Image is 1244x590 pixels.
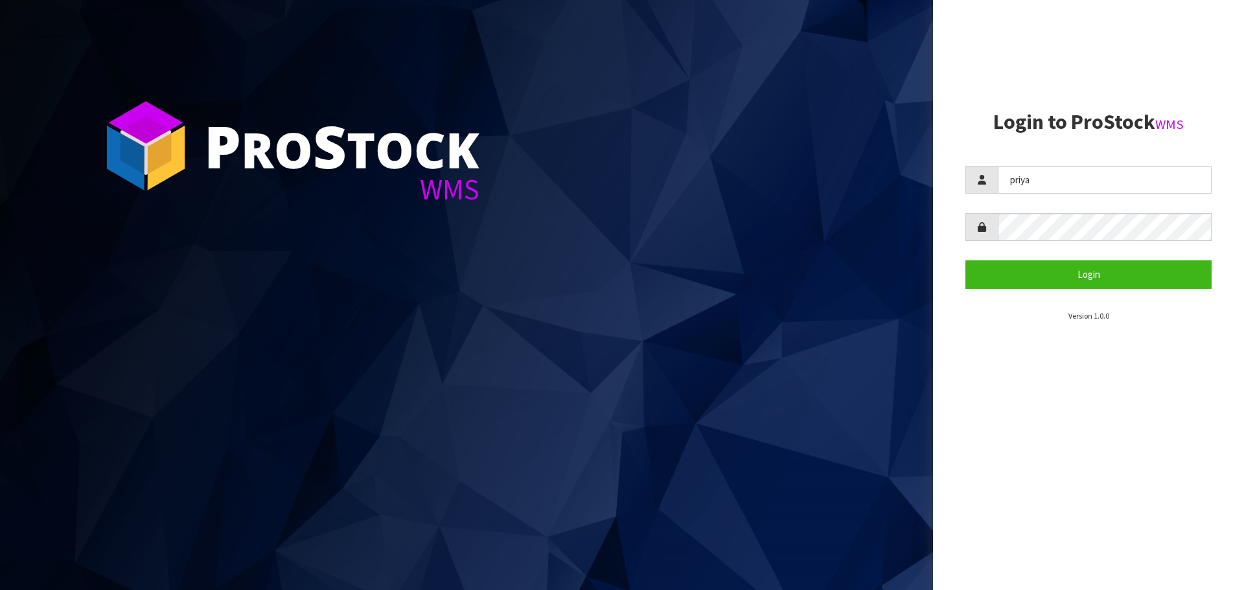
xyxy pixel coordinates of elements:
[965,260,1212,288] button: Login
[1155,116,1184,133] small: WMS
[204,117,479,175] div: ro tock
[1068,311,1109,321] small: Version 1.0.0
[204,106,241,185] span: P
[313,106,347,185] span: S
[204,175,479,204] div: WMS
[965,111,1212,133] h2: Login to ProStock
[97,97,194,194] img: ProStock Cube
[998,166,1212,194] input: Username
